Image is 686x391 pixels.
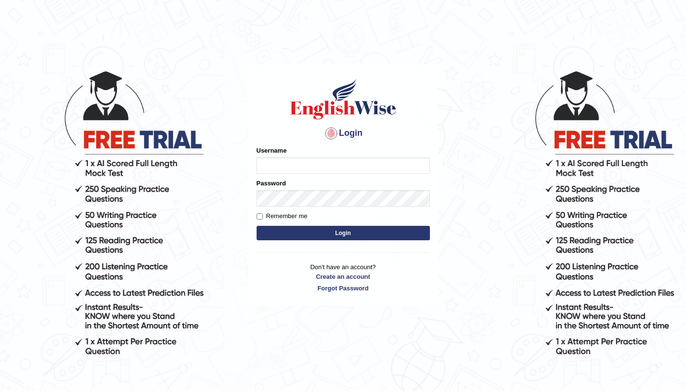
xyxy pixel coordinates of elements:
label: Username [257,146,287,155]
label: Remember me [257,211,308,221]
label: Password [257,179,286,188]
a: Create an account [257,272,430,281]
input: Remember me [257,213,263,220]
h4: Login [257,126,430,141]
p: Don't have an account? [257,262,430,292]
img: Logo of English Wise sign in for intelligent practice with AI [288,78,398,121]
button: Login [257,226,430,240]
a: Forgot Password [257,284,430,293]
